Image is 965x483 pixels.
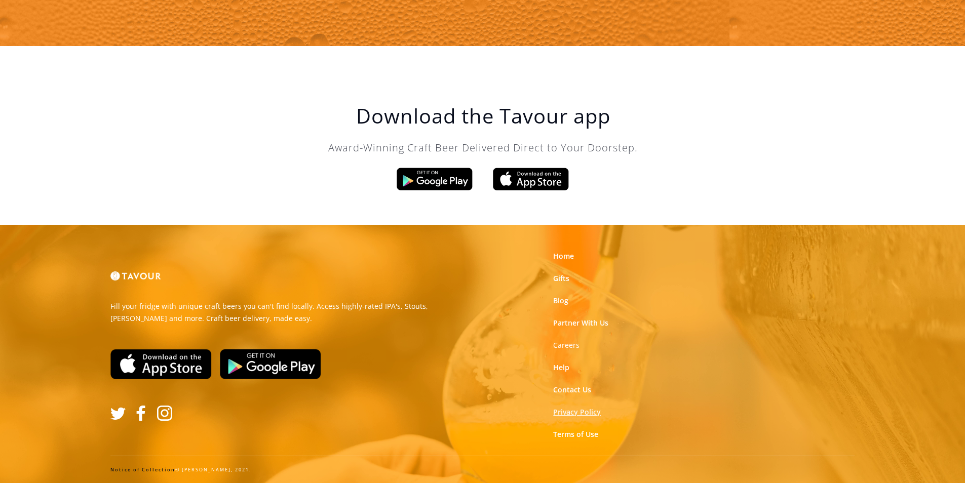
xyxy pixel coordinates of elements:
[553,340,580,350] a: Careers
[553,407,601,417] a: Privacy Policy
[553,296,568,306] a: Blog
[281,140,686,155] p: Award-Winning Craft Beer Delivered Direct to Your Doorstep.
[553,363,569,373] a: Help
[553,318,608,328] a: Partner With Us
[553,273,569,284] a: Gifts
[281,104,686,128] h1: Download the Tavour app
[553,251,574,261] a: Home
[553,385,591,395] a: Contact Us
[110,466,855,473] div: © [PERSON_NAME], 2021.
[110,466,175,473] a: Notice of Collection
[553,429,598,439] a: Terms of Use
[110,300,475,325] p: Fill your fridge with unique craft beers you can't find locally. Access highly-rated IPA's, Stout...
